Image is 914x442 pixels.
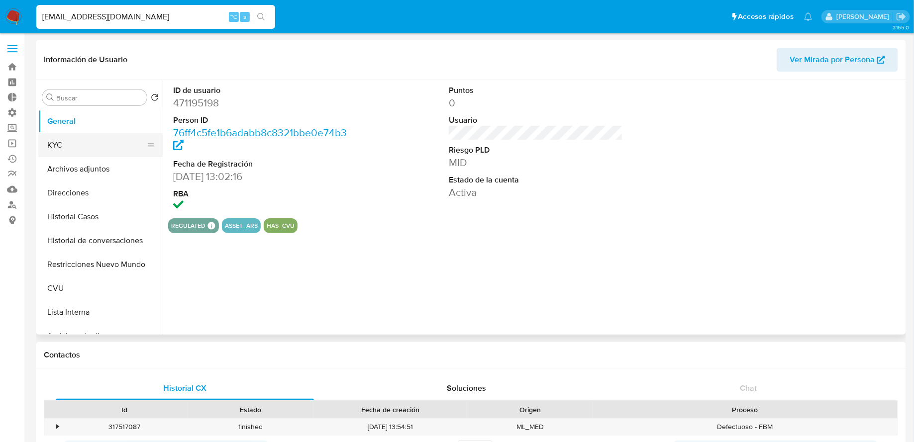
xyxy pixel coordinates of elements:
[474,405,586,415] div: Origen
[62,419,188,435] div: 317517087
[163,382,206,394] span: Historial CX
[46,93,54,101] button: Buscar
[447,382,486,394] span: Soluciones
[243,12,246,21] span: s
[449,185,623,199] dd: Activa
[790,48,875,72] span: Ver Mirada por Persona
[171,224,205,228] button: regulated
[449,96,623,110] dd: 0
[593,419,898,435] div: Defectuoso - FBM
[38,324,163,348] button: Anticipos de dinero
[69,405,181,415] div: Id
[600,405,891,415] div: Proceso
[230,12,237,21] span: ⌥
[38,205,163,229] button: Historial Casos
[173,159,347,170] dt: Fecha de Registración
[836,12,893,21] p: fabricio.bottalo@mercadolibre.com
[738,11,794,22] span: Accesos rápidos
[267,224,295,228] button: has_cvu
[313,419,467,435] div: [DATE] 13:54:51
[173,170,347,183] dd: [DATE] 13:02:16
[38,300,163,324] button: Lista Interna
[320,405,460,415] div: Fecha de creación
[173,96,347,110] dd: 471195198
[173,125,347,154] a: 76ff4c5fe1b6adabb8c8321bbe0e74b3
[38,109,163,133] button: General
[195,405,306,415] div: Estado
[467,419,593,435] div: ML_MED
[44,55,127,65] h1: Información de Usuario
[896,11,907,22] a: Salir
[38,157,163,181] button: Archivos adjuntos
[804,12,812,21] a: Notificaciones
[38,133,155,157] button: KYC
[56,422,59,432] div: •
[449,85,623,96] dt: Puntos
[38,181,163,205] button: Direcciones
[449,156,623,170] dd: MID
[449,175,623,185] dt: Estado de la cuenta
[225,224,258,228] button: asset_ars
[56,93,143,102] input: Buscar
[740,382,757,394] span: Chat
[449,115,623,126] dt: Usuario
[188,419,313,435] div: finished
[38,229,163,253] button: Historial de conversaciones
[173,115,347,126] dt: Person ID
[777,48,898,72] button: Ver Mirada por Persona
[38,276,163,300] button: CVU
[38,253,163,276] button: Restricciones Nuevo Mundo
[449,145,623,156] dt: Riesgo PLD
[151,93,159,104] button: Volver al orden por defecto
[251,10,271,24] button: search-icon
[44,350,898,360] h1: Contactos
[36,10,275,23] input: Buscar usuario o caso...
[173,85,347,96] dt: ID de usuario
[173,188,347,199] dt: RBA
